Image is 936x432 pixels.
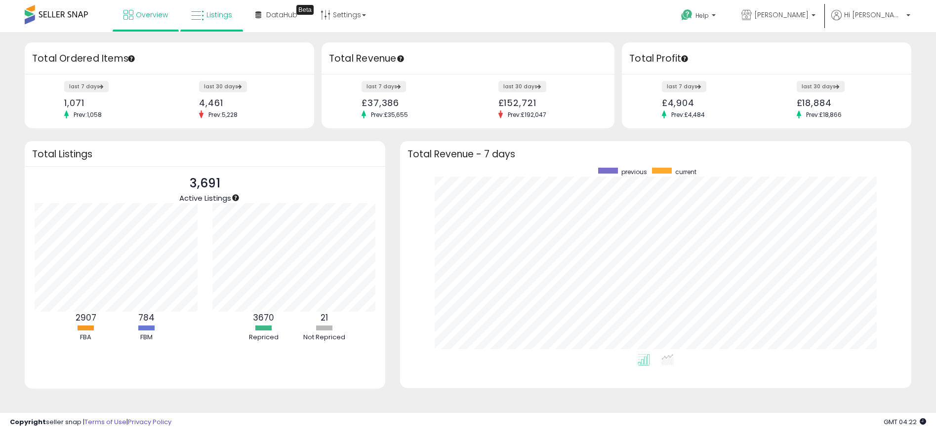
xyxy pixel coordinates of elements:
h3: Total Profit [629,52,904,66]
div: Repriced [234,333,293,342]
span: Prev: £35,655 [366,110,413,119]
span: Prev: 5,228 [203,110,243,119]
b: 784 [138,312,155,324]
span: current [675,168,696,176]
div: £18,884 [797,98,894,108]
b: 21 [321,312,328,324]
span: 2025-09-9 04:22 GMT [884,417,926,427]
span: previous [621,168,647,176]
a: Hi [PERSON_NAME] [831,10,910,32]
label: last 7 days [362,81,406,92]
span: Help [695,11,709,20]
div: 4,461 [199,98,296,108]
span: Prev: 1,058 [69,110,107,119]
strong: Copyright [10,417,46,427]
a: Help [673,1,726,32]
b: 2907 [76,312,96,324]
label: last 30 days [199,81,247,92]
h3: Total Revenue - 7 days [407,150,904,158]
div: Tooltip anchor [231,193,240,202]
span: DataHub [266,10,297,20]
div: £37,386 [362,98,461,108]
span: Hi [PERSON_NAME] [844,10,903,20]
div: FBA [56,333,116,342]
h3: Total Revenue [329,52,607,66]
b: 3670 [253,312,274,324]
label: last 7 days [662,81,706,92]
span: Prev: £192,047 [503,110,551,119]
div: Tooltip anchor [680,54,689,63]
span: [PERSON_NAME] [754,10,809,20]
label: last 30 days [797,81,845,92]
span: Prev: £18,866 [801,110,847,119]
div: 1,071 [64,98,162,108]
span: Listings [206,10,232,20]
div: £152,721 [498,98,598,108]
h3: Total Listings [32,150,378,158]
div: Tooltip anchor [296,5,314,15]
label: last 30 days [498,81,546,92]
a: Terms of Use [84,417,126,427]
div: seller snap | | [10,418,171,427]
label: last 7 days [64,81,109,92]
div: £4,904 [662,98,759,108]
div: Tooltip anchor [127,54,136,63]
i: Get Help [681,9,693,21]
h3: Total Ordered Items [32,52,307,66]
p: 3,691 [179,174,231,193]
div: FBM [117,333,176,342]
span: Active Listings [179,193,231,203]
a: Privacy Policy [128,417,171,427]
div: Not Repriced [295,333,354,342]
span: Prev: £4,484 [666,110,710,119]
div: Tooltip anchor [396,54,405,63]
span: Overview [136,10,168,20]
